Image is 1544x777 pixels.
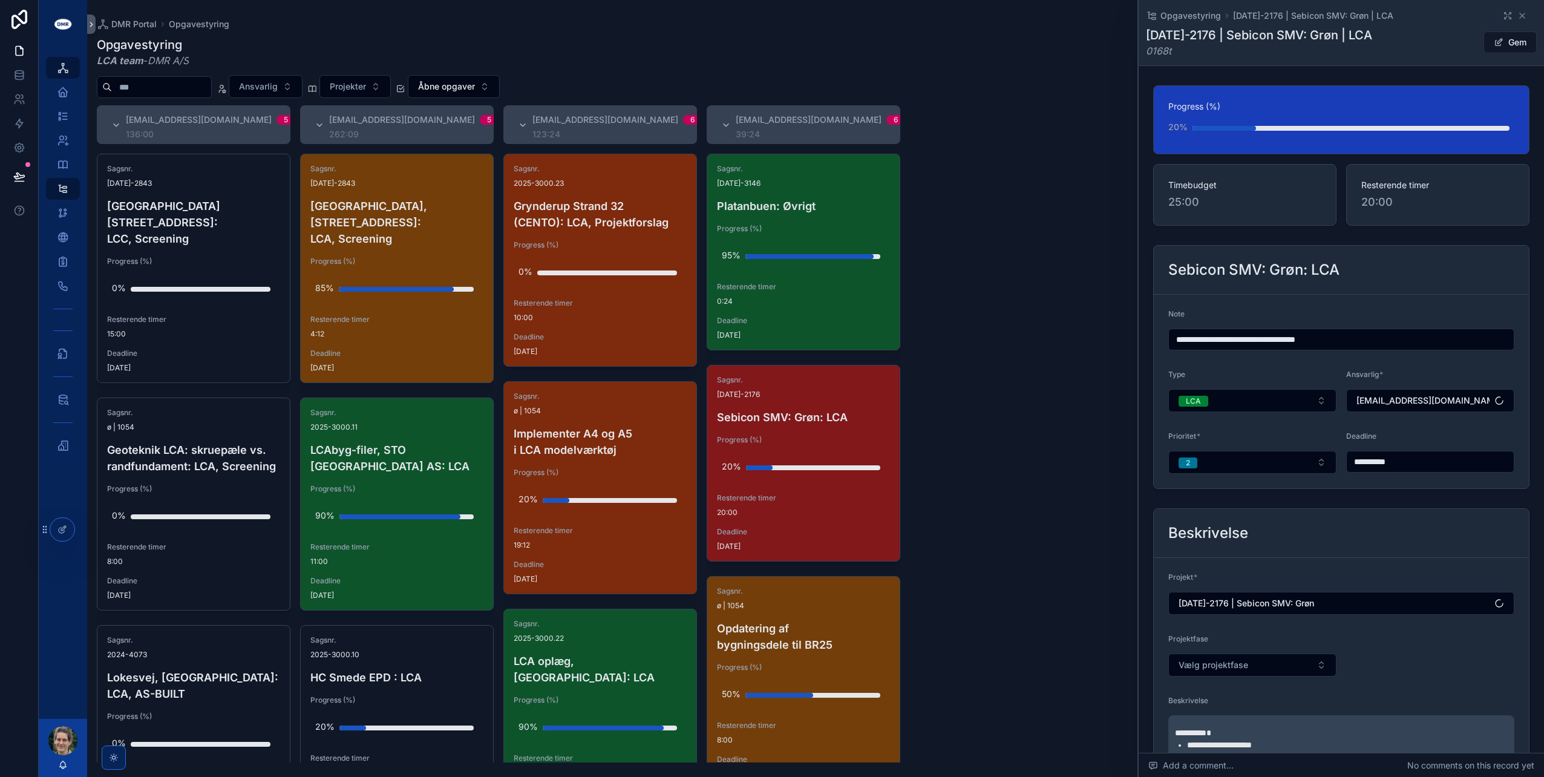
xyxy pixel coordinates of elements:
[1179,659,1248,671] span: Vælg projektfase
[1168,194,1321,211] span: 25:00
[514,406,687,416] span: ø | 1054
[1160,10,1221,22] span: Opgavestyring
[707,365,900,562] a: Sagsnr.[DATE]-2176Sebicon SMV: Grøn: LCAProgress (%)20%Resterende timer20:00Deadline[DATE]
[717,375,890,385] span: Sagsnr.
[107,557,280,566] span: 8:00
[107,315,280,324] span: Resterende timer
[717,224,890,234] span: Progress (%)
[97,154,290,383] a: Sagsnr.[DATE]-2843[GEOGRAPHIC_DATA][STREET_ADDRESS]: LCC, ScreeningProgress (%)0%Resterende timer...
[112,503,126,528] div: 0%
[1168,572,1193,582] span: Projekt
[310,315,483,324] span: Resterende timer
[300,398,494,611] a: Sagsnr.2025-3000.11LCAbyg-filer, STO [GEOGRAPHIC_DATA] AS: LCAProgress (%)90%Resterende timer11:0...
[107,198,280,247] h4: [GEOGRAPHIC_DATA][STREET_ADDRESS]: LCC, Screening
[514,753,687,763] span: Resterende timer
[107,591,131,600] p: [DATE]
[310,557,483,566] span: 11:00
[722,454,741,479] div: 20%
[717,755,890,764] span: Deadline
[310,753,483,763] span: Resterende timer
[1146,44,1372,58] em: 0168t
[310,329,483,339] span: 4:12
[229,75,303,98] button: Select Button
[319,75,391,98] button: Select Button
[1168,260,1340,280] h2: Sebicon SMV: Grøn: LCA
[514,468,687,477] span: Progress (%)
[1346,431,1376,441] span: Deadline
[514,560,687,569] span: Deadline
[1361,194,1514,211] span: 20:00
[514,179,687,188] span: 2025-3000.23
[310,542,483,552] span: Resterende timer
[1168,389,1336,412] button: Select Button
[107,669,280,702] h4: Lokesvej, [GEOGRAPHIC_DATA]: LCA, AS-BUILT
[111,18,157,30] span: DMR Portal
[1483,31,1537,53] button: Gem
[169,18,229,30] a: Opgavestyring
[736,114,882,126] span: [EMAIL_ADDRESS][DOMAIN_NAME]
[315,715,335,739] div: 20%
[1168,523,1248,543] h2: Beskrivelse
[514,574,537,584] p: [DATE]
[690,115,695,125] div: 6
[1168,370,1185,379] span: Type
[514,198,687,231] h4: Grynderup Strand 32 (CENTO): LCA, Projektforslag
[1361,179,1514,191] span: Resterende timer
[514,540,687,550] span: 19:12
[107,484,280,494] span: Progress (%)
[408,75,500,98] button: Select Button
[707,154,900,350] a: Sagsnr.[DATE]-3146Platanbuen: ØvrigtProgress (%)95%Resterende timer0:24Deadline[DATE]
[1346,370,1379,379] span: Ansvarlig
[717,164,890,174] span: Sagsnr.
[532,114,678,126] span: [EMAIL_ADDRESS][DOMAIN_NAME]
[315,276,334,300] div: 85%
[310,695,483,705] span: Progress (%)
[514,332,687,342] span: Deadline
[717,282,890,292] span: Resterende timer
[514,619,687,629] span: Sagsnr.
[514,164,687,174] span: Sagsnr.
[97,36,189,53] h1: Opgavestyring
[717,409,890,425] h4: Sebicon SMV: Grøn: LCA
[1168,592,1514,615] button: Select Button
[148,54,189,67] em: DMR A/S
[1346,389,1514,412] button: Select Button
[310,257,483,266] span: Progress (%)
[717,435,890,445] span: Progress (%)
[1168,431,1196,441] span: Prioritet
[1186,396,1201,407] div: LCA
[1179,597,1314,609] span: [DATE]-2176 | Sebicon SMV: Grøn
[1168,309,1185,318] span: Note
[1407,759,1534,772] span: No comments on this record yet
[107,363,131,373] p: [DATE]
[503,154,697,367] a: Sagsnr.2025-3000.23Grynderup Strand 32 (CENTO): LCA, ProjektforslagProgress (%)0%Resterende timer...
[532,129,697,139] div: 123:24
[514,313,687,323] span: 10:00
[518,715,538,739] div: 90%
[717,542,741,551] p: [DATE]
[1168,100,1514,113] span: Progress (%)
[514,653,687,686] h4: LCA oplæg, [GEOGRAPHIC_DATA]: LCA
[97,53,189,68] span: -
[1146,27,1372,44] h1: [DATE]-2176 | Sebicon SMV: Grøn | LCA
[717,179,890,188] span: [DATE]-3146
[717,330,741,340] p: [DATE]
[112,276,126,300] div: 0%
[107,635,280,645] span: Sagsnr.
[514,298,687,308] span: Resterende timer
[1168,654,1336,677] button: Select Button
[284,115,288,125] div: 5
[518,487,538,511] div: 20%
[310,408,483,418] span: Sagsnr.
[514,392,687,401] span: Sagsnr.
[722,243,741,267] div: 95%
[107,349,280,358] span: Deadline
[310,179,483,188] span: [DATE]-2843
[310,164,483,174] span: Sagsnr.
[1148,759,1234,772] span: Add a comment...
[315,503,335,528] div: 90%
[107,164,280,174] span: Sagsnr.
[126,114,272,126] span: [EMAIL_ADDRESS][DOMAIN_NAME]
[717,316,890,326] span: Deadline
